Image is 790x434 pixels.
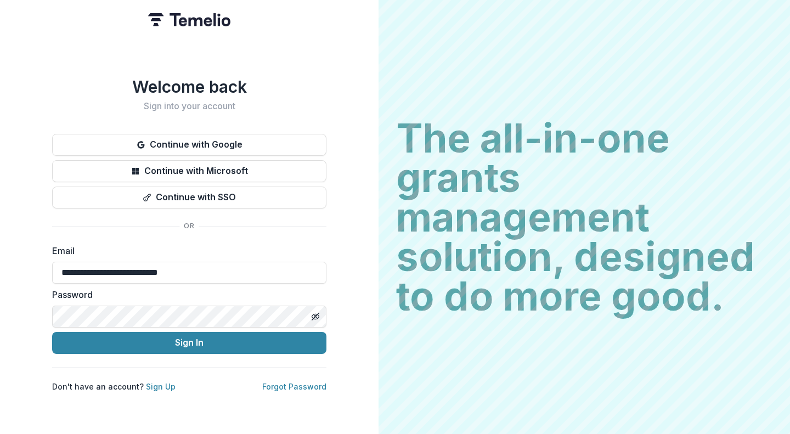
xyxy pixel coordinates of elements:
[52,77,326,97] h1: Welcome back
[52,101,326,111] h2: Sign into your account
[52,160,326,182] button: Continue with Microsoft
[52,244,320,257] label: Email
[52,288,320,301] label: Password
[52,332,326,354] button: Sign In
[52,187,326,208] button: Continue with SSO
[148,13,230,26] img: Temelio
[52,134,326,156] button: Continue with Google
[146,382,176,391] a: Sign Up
[307,308,324,325] button: Toggle password visibility
[52,381,176,392] p: Don't have an account?
[262,382,326,391] a: Forgot Password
